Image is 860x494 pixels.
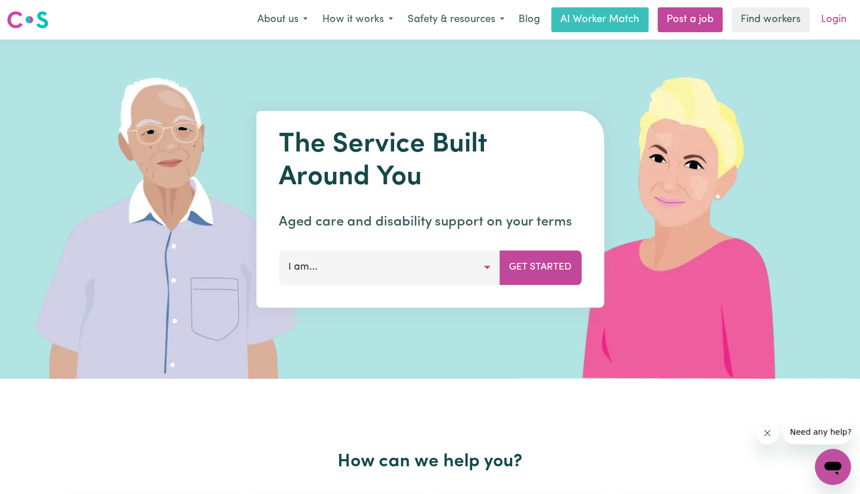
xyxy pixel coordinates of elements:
img: Careseekers logo [7,10,49,30]
button: Safety & resources [400,8,512,32]
a: AI Worker Match [551,7,649,32]
a: Post a job [658,7,723,32]
iframe: Close message [756,422,779,444]
span: Need any help? [7,8,68,17]
a: Careseekers logo [7,7,49,33]
a: Find workers [732,7,810,32]
iframe: Button to launch messaging window [815,449,851,485]
a: Login [814,7,853,32]
a: Blog [512,7,547,32]
iframe: Message from company [783,419,851,444]
h2: How can we help you? [64,451,797,473]
h1: The Service Built Around You [279,129,581,194]
p: Aged care and disability support on your terms [279,212,581,232]
button: About us [250,8,315,32]
button: How it works [315,8,400,32]
button: I am... [279,250,500,284]
button: Get Started [499,250,581,284]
